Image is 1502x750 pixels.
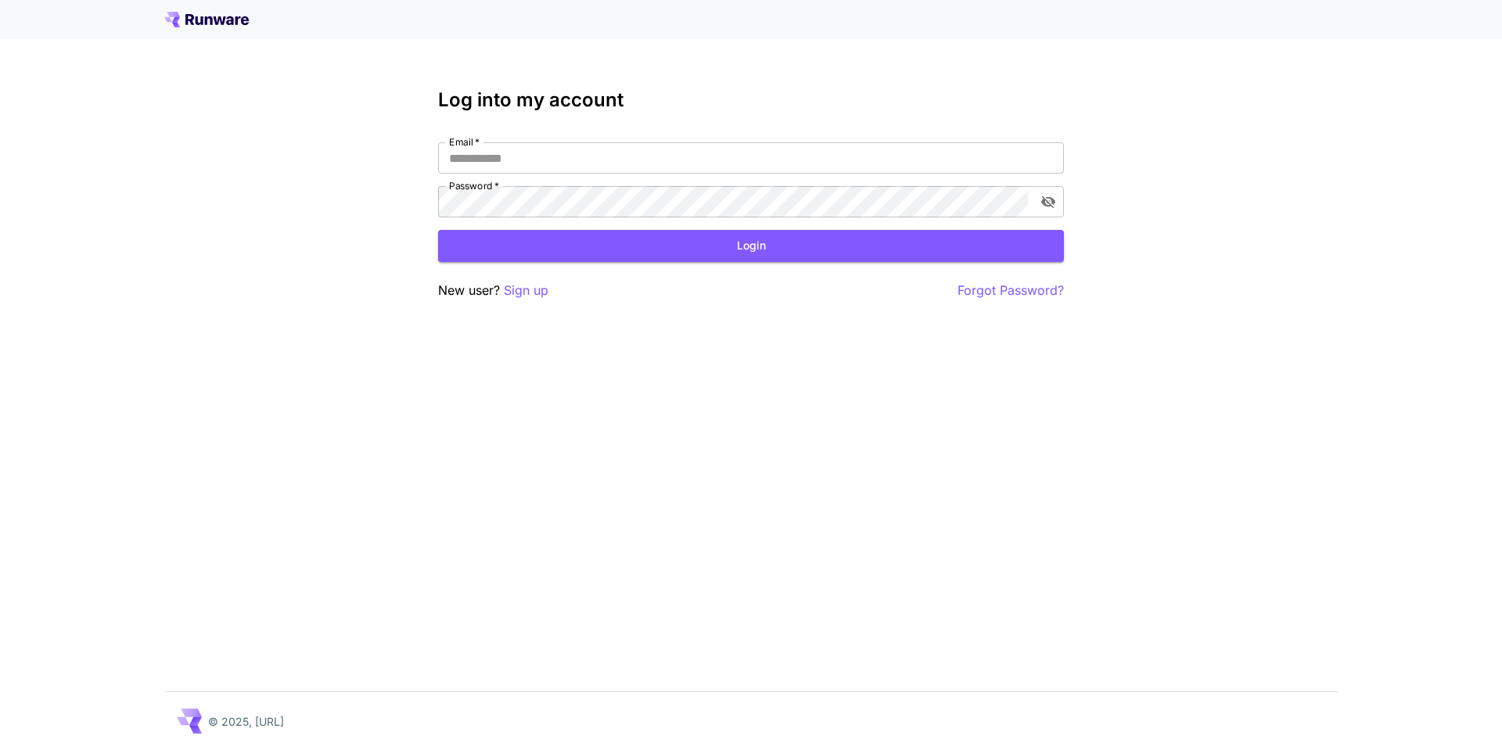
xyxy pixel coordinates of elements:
[438,89,1064,111] h3: Log into my account
[1034,188,1062,216] button: toggle password visibility
[208,713,284,730] p: © 2025, [URL]
[449,135,480,149] label: Email
[449,179,499,192] label: Password
[438,230,1064,262] button: Login
[958,281,1064,300] button: Forgot Password?
[438,281,548,300] p: New user?
[504,281,548,300] button: Sign up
